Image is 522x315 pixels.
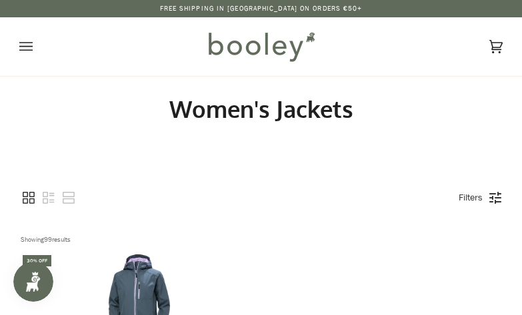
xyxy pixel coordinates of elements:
div: Showing results [21,234,504,244]
a: View grid mode [21,190,37,206]
b: 99 [44,234,52,244]
p: Free Shipping in [GEOGRAPHIC_DATA] on Orders €50+ [160,3,363,14]
a: View row mode [61,190,77,206]
iframe: Button to open loyalty program pop-up [13,262,53,302]
a: View list mode [41,190,57,206]
a: Filters [452,186,489,209]
div: 30% off [23,255,51,266]
h1: Women's Jackets [19,95,503,123]
button: Open menu [19,17,59,76]
img: Booley [203,27,319,66]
